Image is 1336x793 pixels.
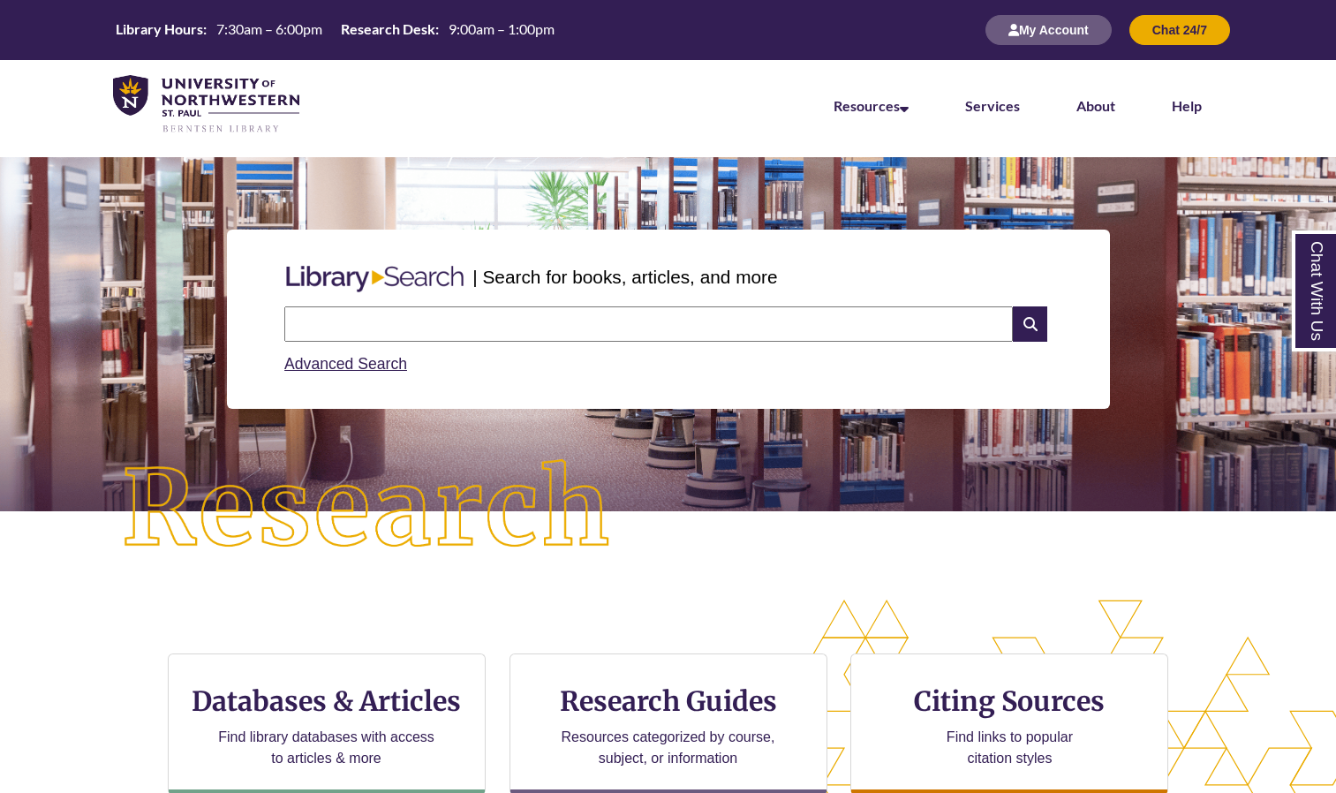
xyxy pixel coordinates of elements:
[525,684,812,718] h3: Research Guides
[1172,97,1202,114] a: Help
[183,684,471,718] h3: Databases & Articles
[211,727,442,769] p: Find library databases with access to articles & more
[216,20,322,37] span: 7:30am – 6:00pm
[67,405,668,615] img: Research
[985,22,1112,37] a: My Account
[284,355,407,373] a: Advanced Search
[1013,306,1046,342] i: Search
[965,97,1020,114] a: Services
[834,97,909,114] a: Resources
[902,684,1118,718] h3: Citing Sources
[277,259,472,299] img: Libary Search
[553,727,783,769] p: Resources categorized by course, subject, or information
[109,19,562,39] table: Hours Today
[924,727,1096,769] p: Find links to popular citation styles
[1129,22,1230,37] a: Chat 24/7
[113,75,299,134] img: UNWSP Library Logo
[109,19,562,41] a: Hours Today
[109,19,209,39] th: Library Hours:
[1076,97,1115,114] a: About
[334,19,442,39] th: Research Desk:
[472,263,777,291] p: | Search for books, articles, and more
[1129,15,1230,45] button: Chat 24/7
[985,15,1112,45] button: My Account
[449,20,555,37] span: 9:00am – 1:00pm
